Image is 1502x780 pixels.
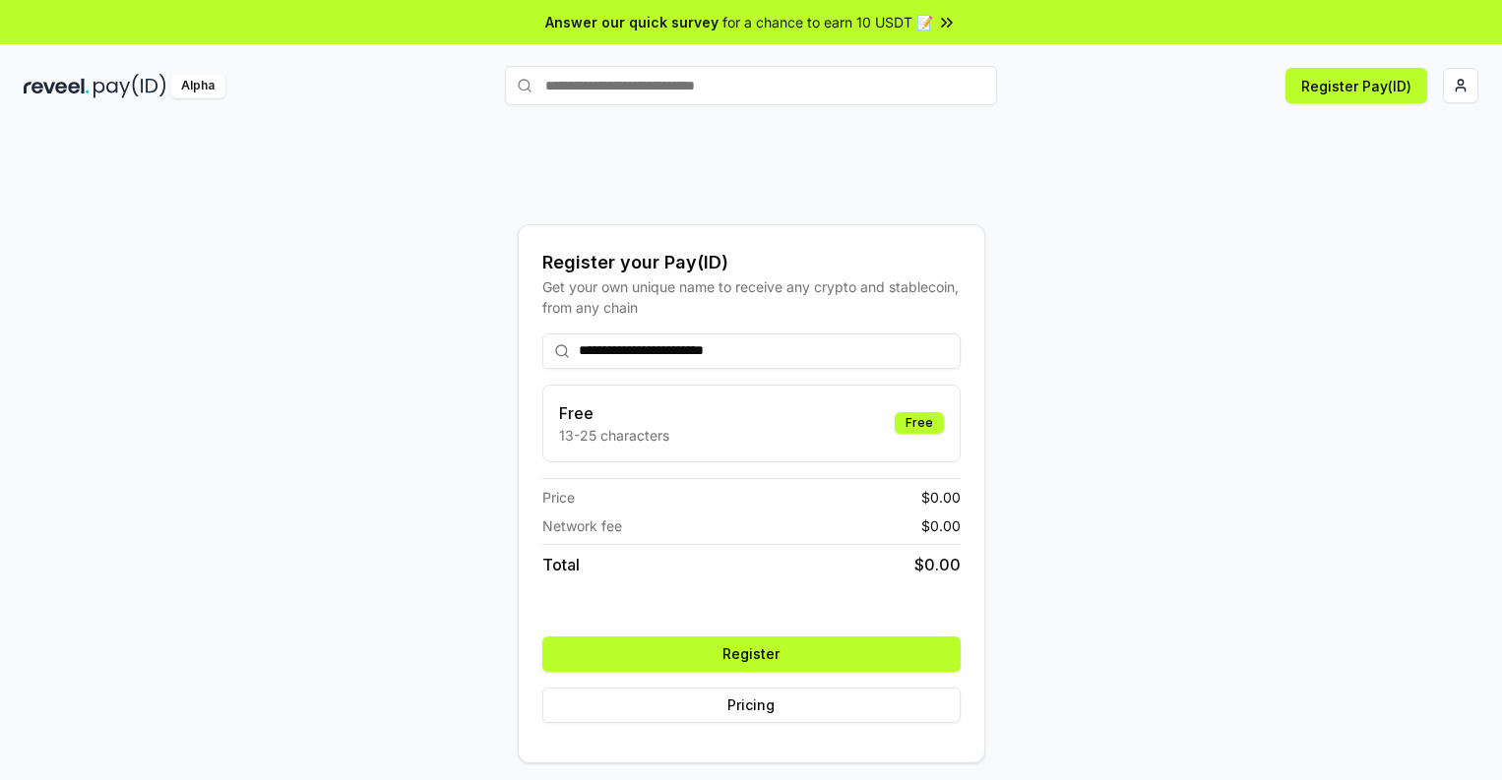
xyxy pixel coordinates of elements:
[1285,68,1427,103] button: Register Pay(ID)
[24,74,90,98] img: reveel_dark
[94,74,166,98] img: pay_id
[921,487,961,508] span: $ 0.00
[559,425,669,446] p: 13-25 characters
[722,12,933,32] span: for a chance to earn 10 USDT 📝
[542,636,961,672] button: Register
[542,553,580,576] span: Total
[542,515,622,536] span: Network fee
[895,412,944,434] div: Free
[542,688,961,723] button: Pricing
[170,74,225,98] div: Alpha
[914,553,961,576] span: $ 0.00
[542,276,961,318] div: Get your own unique name to receive any crypto and stablecoin, from any chain
[545,12,719,32] span: Answer our quick survey
[559,401,669,425] h3: Free
[542,487,575,508] span: Price
[921,515,961,536] span: $ 0.00
[542,249,961,276] div: Register your Pay(ID)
